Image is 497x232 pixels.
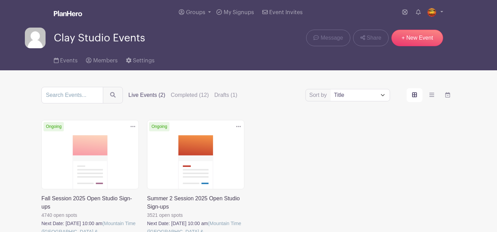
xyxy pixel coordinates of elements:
[41,87,103,103] input: Search Events...
[93,58,118,63] span: Members
[60,58,78,63] span: Events
[86,48,117,70] a: Members
[391,30,443,46] a: + New Event
[186,10,205,15] span: Groups
[321,34,343,42] span: Message
[269,10,303,15] span: Event Invites
[54,48,78,70] a: Events
[214,91,237,99] label: Drafts (1)
[407,88,456,102] div: order and view
[171,91,209,99] label: Completed (12)
[353,30,389,46] a: Share
[25,28,46,48] img: default-ce2991bfa6775e67f084385cd625a349d9dcbb7a52a09fb2fda1e96e2d18dcdb.png
[224,10,254,15] span: My Signups
[306,30,350,46] a: Message
[133,58,155,63] span: Settings
[126,48,155,70] a: Settings
[54,11,82,16] img: logo_white-6c42ec7e38ccf1d336a20a19083b03d10ae64f83f12c07503d8b9e83406b4c7d.svg
[426,7,437,18] img: New%20Sticker.png
[128,91,243,99] div: filters
[54,32,145,44] span: Clay Studio Events
[128,91,165,99] label: Live Events (2)
[367,34,381,42] span: Share
[309,91,329,99] label: Sort by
